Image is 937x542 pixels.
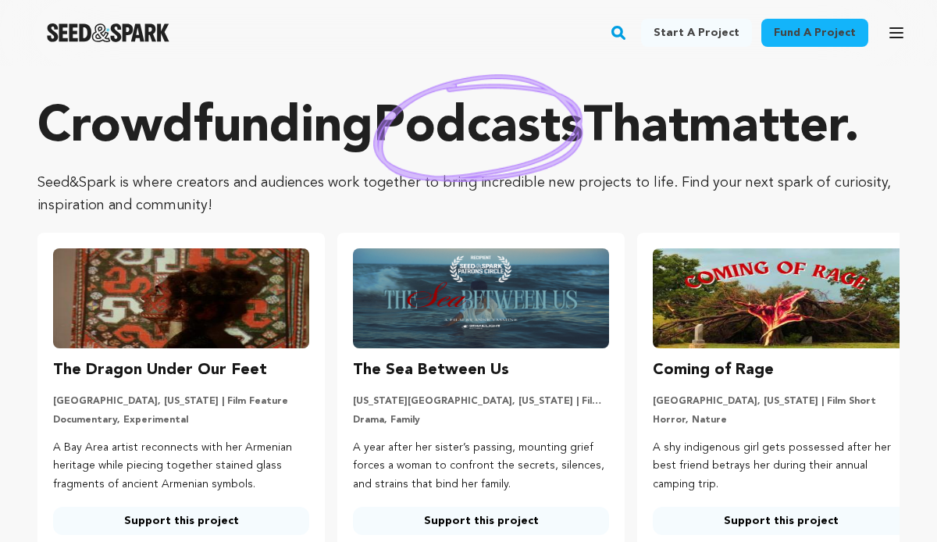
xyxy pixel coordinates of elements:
[641,19,752,47] a: Start a project
[47,23,169,42] a: Seed&Spark Homepage
[53,414,309,426] p: Documentary, Experimental
[53,507,309,535] a: Support this project
[53,395,309,408] p: [GEOGRAPHIC_DATA], [US_STATE] | Film Feature
[653,414,909,426] p: Horror, Nature
[53,358,267,383] h3: The Dragon Under Our Feet
[53,439,309,494] p: A Bay Area artist reconnects with her Armenian heritage while piecing together stained glass frag...
[353,248,609,348] img: The Sea Between Us image
[653,358,774,383] h3: Coming of Rage
[353,414,609,426] p: Drama, Family
[353,358,509,383] h3: The Sea Between Us
[47,23,169,42] img: Seed&Spark Logo Dark Mode
[653,507,909,535] a: Support this project
[653,439,909,494] p: A shy indigenous girl gets possessed after her best friend betrays her during their annual campin...
[53,248,309,348] img: The Dragon Under Our Feet image
[689,103,844,153] span: matter
[653,395,909,408] p: [GEOGRAPHIC_DATA], [US_STATE] | Film Short
[37,97,900,159] p: Crowdfunding that .
[653,248,909,348] img: Coming of Rage image
[761,19,868,47] a: Fund a project
[353,439,609,494] p: A year after her sister’s passing, mounting grief forces a woman to confront the secrets, silence...
[373,74,583,183] img: hand sketched image
[353,507,609,535] a: Support this project
[37,172,900,217] p: Seed&Spark is where creators and audiences work together to bring incredible new projects to life...
[353,395,609,408] p: [US_STATE][GEOGRAPHIC_DATA], [US_STATE] | Film Short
